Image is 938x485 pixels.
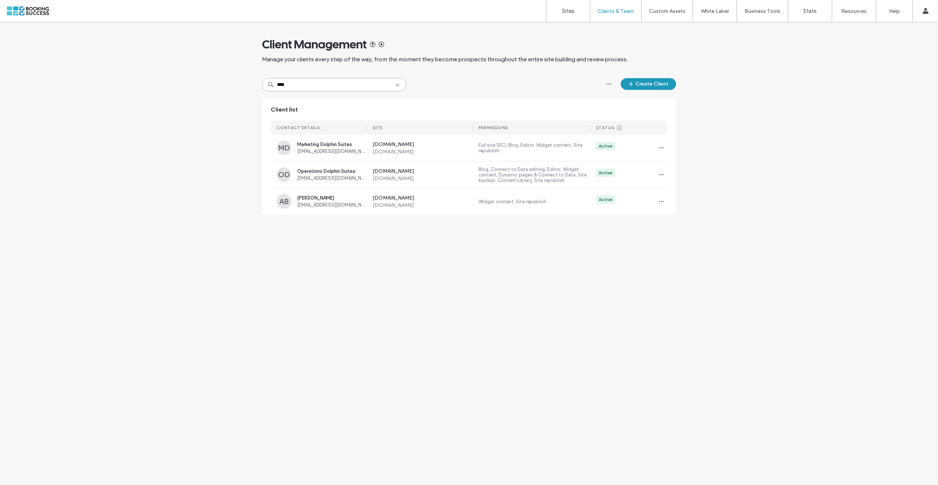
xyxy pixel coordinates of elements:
[271,188,667,215] a: AB[PERSON_NAME][EMAIL_ADDRESS][DOMAIN_NAME][DOMAIN_NAME][DOMAIN_NAME]Widget content, Site republi...
[599,143,612,149] div: Active
[297,142,367,147] span: Marketing Dolphin Suites
[297,202,367,208] span: [EMAIL_ADDRESS][DOMAIN_NAME]
[598,8,634,14] label: Clients & Team
[841,8,867,14] label: Resources
[17,5,32,12] span: Help
[277,194,291,209] div: AB
[373,175,473,182] label: [DOMAIN_NAME]
[271,135,667,161] a: MDMarketing Dolphin Suites[EMAIL_ADDRESS][DOMAIN_NAME][DOMAIN_NAME][DOMAIN_NAME]Full site SEO, Bl...
[889,8,900,14] label: Help
[373,141,473,149] label: [DOMAIN_NAME]
[562,8,575,14] label: Sites
[271,161,667,188] a: ODOperations Dolphin Suites[EMAIL_ADDRESS][DOMAIN_NAME][DOMAIN_NAME][DOMAIN_NAME]Blog, Connect to...
[599,169,612,176] div: Active
[649,8,686,14] label: Custom Assets
[297,175,367,181] span: [EMAIL_ADDRESS][DOMAIN_NAME]
[621,78,676,90] button: Create Client
[373,195,473,202] label: [DOMAIN_NAME]
[479,199,590,204] label: Widget content, Site republish
[262,55,628,63] span: Manage your clients every step of the way, from the moment they become prospects throughout the e...
[745,8,780,14] label: Business Tools
[479,142,590,153] label: Full site SEO, Blog, Editor, Widget content, Site republish
[479,125,508,130] div: PERMISSIONS
[277,125,320,130] div: CONTACT DETAILS
[596,125,614,130] div: STATUS
[297,149,367,154] span: [EMAIL_ADDRESS][DOMAIN_NAME]
[297,168,367,174] span: Operations Dolphin Suites
[277,141,291,155] div: MD
[373,125,383,130] div: SITE
[373,168,473,175] label: [DOMAIN_NAME]
[373,202,473,208] label: [DOMAIN_NAME]
[262,37,367,52] span: Client Management
[277,167,291,182] div: OD
[803,8,817,14] label: Stats
[479,167,590,183] label: Blog, Connect to Data editing, Editor, Widget content, Dynamic pages & Connect to Data, Site back...
[271,106,298,114] span: Client list
[701,8,729,14] label: White Label
[599,196,612,203] div: Active
[297,195,367,201] span: [PERSON_NAME]
[373,149,473,155] label: [DOMAIN_NAME]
